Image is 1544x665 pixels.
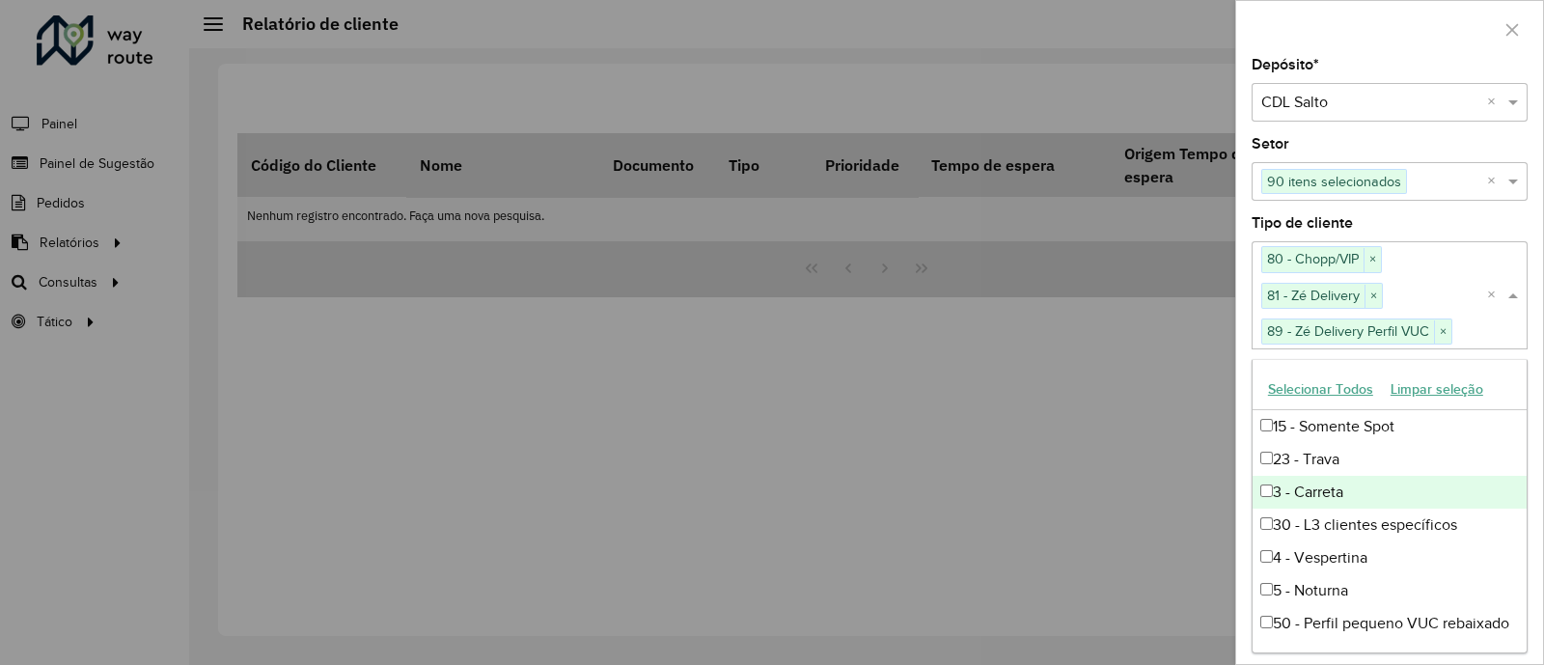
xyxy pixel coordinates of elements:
[1259,374,1382,404] button: Selecionar Todos
[1252,53,1319,76] label: Depósito
[1253,476,1527,509] div: 3 - Carreta
[1262,170,1406,193] span: 90 itens selecionados
[1487,170,1503,193] span: Clear all
[1252,211,1353,235] label: Tipo de cliente
[1262,284,1365,307] span: 81 - Zé Delivery
[1364,248,1381,271] span: ×
[1252,359,1528,653] ng-dropdown-panel: Options list
[1382,374,1492,404] button: Limpar seleção
[1487,284,1503,307] span: Clear all
[1253,443,1527,476] div: 23 - Trava
[1253,574,1527,607] div: 5 - Noturna
[1262,319,1434,343] span: 89 - Zé Delivery Perfil VUC
[1253,509,1527,541] div: 30 - L3 clientes específicos
[1253,607,1527,640] div: 50 - Perfil pequeno VUC rebaixado
[1253,410,1527,443] div: 15 - Somente Spot
[1253,541,1527,574] div: 4 - Vespertina
[1262,247,1364,270] span: 80 - Chopp/VIP
[1252,132,1289,155] label: Setor
[1487,91,1503,114] span: Clear all
[1434,320,1451,344] span: ×
[1365,285,1382,308] span: ×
